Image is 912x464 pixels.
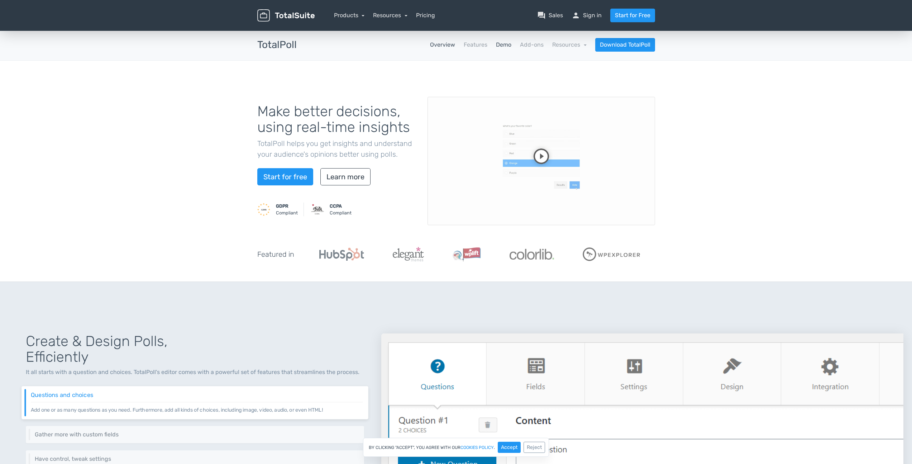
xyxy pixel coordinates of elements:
h1: Create & Design Polls, Efficiently [26,333,364,365]
a: Start for Free [610,9,655,22]
a: Overview [430,41,455,49]
a: Download TotalPoll [595,38,655,52]
img: WPLift [453,247,481,261]
h6: Gather more with custom fields [35,431,359,438]
a: cookies policy [460,445,494,450]
h6: Have control, tweak settings [35,456,359,462]
a: Demo [496,41,511,49]
h5: Featured in [257,250,294,258]
img: Hubspot [319,248,364,261]
a: personSign in [572,11,602,20]
a: Features [464,41,487,49]
a: Start for free [257,168,313,185]
a: Pricing [416,11,435,20]
img: GDPR [257,203,270,216]
a: Products [334,12,365,19]
img: WPExplorer [583,247,641,261]
button: Accept [498,442,521,453]
div: By clicking "Accept", you agree with our . [363,438,549,457]
span: person [572,11,580,20]
span: question_answer [537,11,546,20]
img: TotalSuite for WordPress [257,9,315,22]
h6: Questions and choices [31,392,363,398]
a: Resources [552,41,587,48]
a: question_answerSales [537,11,563,20]
a: Add-ons [520,41,544,49]
button: Reject [524,442,545,453]
p: It all starts with a question and choices. TotalPoll's editor comes with a powerful set of featur... [26,368,364,377]
a: Resources [373,12,407,19]
a: Learn more [320,168,371,185]
p: Add one or as many questions as you need. Furthermore, add all kinds of choices, including image,... [31,402,363,414]
strong: GDPR [276,203,288,209]
strong: CCPA [330,203,342,209]
img: Colorlib [510,249,554,260]
p: TotalPoll helps you get insights and understand your audience's opinions better using polls. [257,138,417,160]
small: Compliant [330,203,352,216]
small: Compliant [276,203,298,216]
h3: TotalPoll [257,39,297,51]
h1: Make better decisions, using real-time insights [257,104,417,135]
img: CCPA [311,203,324,216]
img: ElegantThemes [393,247,424,261]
